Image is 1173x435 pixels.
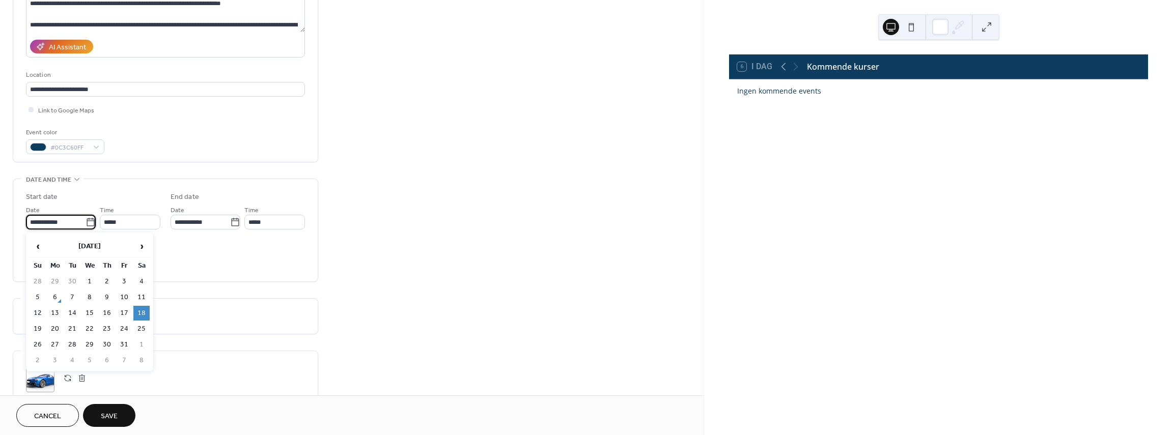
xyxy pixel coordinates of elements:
th: Sa [133,258,150,273]
td: 19 [30,322,46,336]
td: 11 [133,290,150,305]
span: Date and time [26,175,71,185]
span: #0C3C60FF [50,142,88,153]
td: 3 [47,353,63,368]
button: Save [83,404,135,427]
td: 14 [64,306,80,321]
div: Event color [26,127,102,138]
td: 8 [81,290,98,305]
th: Th [99,258,115,273]
td: 29 [81,337,98,352]
td: 15 [81,306,98,321]
button: Cancel [16,404,79,427]
td: 5 [30,290,46,305]
td: 16 [99,306,115,321]
td: 4 [64,353,80,368]
div: Kommende kurser [807,61,879,73]
span: Cancel [34,411,61,422]
td: 28 [64,337,80,352]
td: 7 [116,353,132,368]
td: 24 [116,322,132,336]
td: 23 [99,322,115,336]
td: 6 [99,353,115,368]
span: Link to Google Maps [38,105,94,116]
div: End date [171,192,199,202]
td: 29 [47,274,63,289]
td: 7 [64,290,80,305]
td: 17 [116,306,132,321]
div: Location [26,70,303,80]
td: 3 [116,274,132,289]
span: Time [100,205,114,216]
td: 18 [133,306,150,321]
td: 8 [133,353,150,368]
td: 2 [30,353,46,368]
td: 31 [116,337,132,352]
th: Tu [64,258,80,273]
th: Su [30,258,46,273]
td: 20 [47,322,63,336]
td: 5 [81,353,98,368]
span: Date [171,205,184,216]
div: Start date [26,192,58,202]
td: 27 [47,337,63,352]
td: 2 [99,274,115,289]
td: 12 [30,306,46,321]
button: AI Assistant [30,40,93,53]
span: Time [244,205,259,216]
td: 25 [133,322,150,336]
td: 30 [64,274,80,289]
th: Mo [47,258,63,273]
td: 28 [30,274,46,289]
div: AI Assistant [49,42,86,53]
span: ‹ [30,236,45,256]
td: 1 [133,337,150,352]
span: › [134,236,149,256]
td: 1 [81,274,98,289]
td: 4 [133,274,150,289]
td: 10 [116,290,132,305]
td: 30 [99,337,115,352]
td: 13 [47,306,63,321]
th: [DATE] [47,236,132,257]
th: Fr [116,258,132,273]
td: 6 [47,290,63,305]
div: Ingen kommende events [737,85,1140,96]
td: 21 [64,322,80,336]
th: We [81,258,98,273]
td: 26 [30,337,46,352]
span: Save [101,411,118,422]
td: 22 [81,322,98,336]
td: 9 [99,290,115,305]
div: ; [26,364,54,392]
span: Date [26,205,40,216]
